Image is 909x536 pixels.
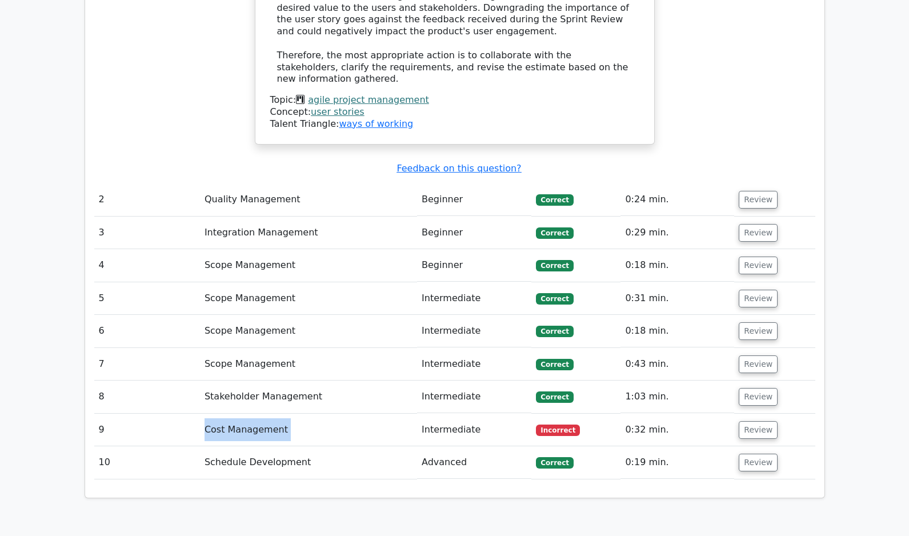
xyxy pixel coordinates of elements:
button: Review [739,322,778,340]
div: Concept: [270,106,639,118]
td: Scope Management [200,315,417,347]
span: Correct [536,293,573,305]
td: Scope Management [200,348,417,381]
td: 0:43 min. [620,348,734,381]
td: Intermediate [417,315,531,347]
td: Scope Management [200,249,417,282]
div: Topic: [270,94,639,106]
span: Correct [536,260,573,271]
td: 0:29 min. [620,217,734,249]
button: Review [739,421,778,439]
button: Review [739,388,778,406]
td: 7 [94,348,200,381]
td: Intermediate [417,348,531,381]
td: Beginner [417,217,531,249]
a: user stories [311,106,365,117]
button: Review [739,224,778,242]
a: ways of working [339,118,413,129]
td: 0:18 min. [620,315,734,347]
div: Talent Triangle: [270,94,639,130]
td: 0:24 min. [620,183,734,216]
td: 0:18 min. [620,249,734,282]
td: 3 [94,217,200,249]
td: 0:32 min. [620,414,734,446]
a: Feedback on this question? [397,163,521,174]
td: Cost Management [200,414,417,446]
td: Quality Management [200,183,417,216]
td: Schedule Development [200,446,417,479]
td: Advanced [417,446,531,479]
button: Review [739,257,778,274]
td: Intermediate [417,282,531,315]
td: Intermediate [417,414,531,446]
td: Beginner [417,249,531,282]
td: 5 [94,282,200,315]
button: Review [739,454,778,471]
td: 6 [94,315,200,347]
td: 4 [94,249,200,282]
td: 9 [94,414,200,446]
td: 8 [94,381,200,413]
span: Correct [536,194,573,206]
span: Correct [536,227,573,239]
td: Stakeholder Management [200,381,417,413]
button: Review [739,355,778,373]
span: Correct [536,457,573,469]
td: 0:31 min. [620,282,734,315]
td: Integration Management [200,217,417,249]
span: Correct [536,326,573,337]
button: Review [739,191,778,209]
td: 10 [94,446,200,479]
td: Intermediate [417,381,531,413]
td: 2 [94,183,200,216]
span: Correct [536,391,573,403]
td: Beginner [417,183,531,216]
span: Incorrect [536,425,580,436]
a: agile project management [308,94,429,105]
td: Scope Management [200,282,417,315]
td: 0:19 min. [620,446,734,479]
td: 1:03 min. [620,381,734,413]
span: Correct [536,359,573,370]
button: Review [739,290,778,307]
